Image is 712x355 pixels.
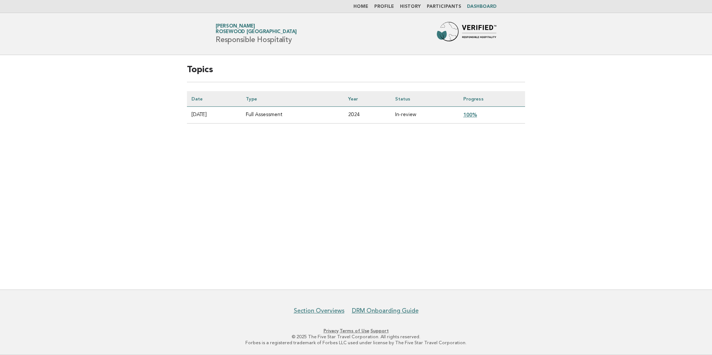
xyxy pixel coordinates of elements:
a: DRM Onboarding Guide [352,307,419,314]
td: 2024 [344,107,391,124]
td: [DATE] [187,107,241,124]
p: · · [128,328,584,334]
th: Progress [459,91,525,107]
a: Home [353,4,368,9]
h2: Topics [187,64,525,82]
th: Date [187,91,241,107]
a: History [400,4,421,9]
th: Year [344,91,391,107]
a: Dashboard [467,4,496,9]
p: Forbes is a registered trademark of Forbes LLC used under license by The Five Star Travel Corpora... [128,340,584,346]
th: Status [391,91,459,107]
a: [PERSON_NAME]Rosewood [GEOGRAPHIC_DATA] [216,24,297,34]
td: Full Assessment [241,107,344,124]
a: Section Overviews [294,307,344,314]
td: In-review [391,107,459,124]
img: Forbes Travel Guide [437,22,496,46]
a: Support [371,328,389,333]
a: Privacy [324,328,338,333]
a: Terms of Use [340,328,369,333]
a: Participants [427,4,461,9]
a: Profile [374,4,394,9]
th: Type [241,91,344,107]
span: Rosewood [GEOGRAPHIC_DATA] [216,30,297,35]
p: © 2025 The Five Star Travel Corporation. All rights reserved. [128,334,584,340]
h1: Responsible Hospitality [216,24,297,44]
a: 100% [463,112,477,118]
